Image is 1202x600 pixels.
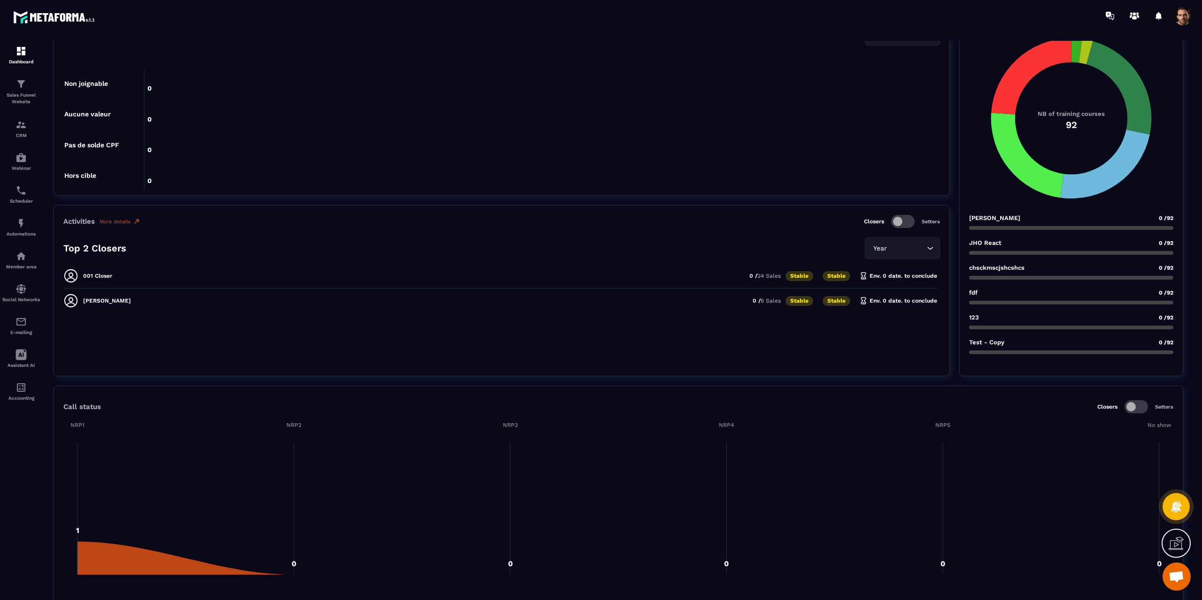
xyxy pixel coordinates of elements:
[15,152,27,163] img: automations
[922,219,940,225] p: Setters
[969,289,978,296] p: fdf
[969,239,1002,246] p: JHO React
[823,271,850,281] p: Stable
[63,403,101,411] p: Call status
[2,276,40,309] a: social-networksocial-networkSocial Networks
[13,8,98,26] img: logo
[15,185,27,196] img: scheduler
[969,314,979,321] p: 123
[786,296,813,306] p: Stable
[2,198,40,204] p: Scheduler
[1159,289,1173,296] span: 0 /92
[860,297,867,304] img: hourglass.f4cb2624.svg
[70,422,85,428] tspan: NRP1
[2,363,40,368] p: Assistant AI
[2,145,40,178] a: automationsautomationsWebinar
[2,71,40,112] a: formationformationSales Funnel Website
[860,272,867,280] img: hourglass.f4cb2624.svg
[2,38,40,71] a: formationformationDashboard
[860,272,937,280] p: Env. 0 date. to conclude
[1155,404,1173,410] p: Setters
[865,237,940,259] div: Search for option
[2,112,40,145] a: formationformationCRM
[64,172,96,179] tspan: Hors cible
[761,297,781,304] span: 6 Sales
[503,422,518,428] tspan: NRP3
[2,375,40,408] a: accountantaccountantAccounting
[1159,215,1173,221] span: 0 /92
[15,382,27,393] img: accountant
[786,271,813,281] p: Stable
[100,218,140,225] a: More details
[2,178,40,211] a: schedulerschedulerScheduler
[133,218,140,225] img: narrow-up-right-o.6b7c60e2.svg
[2,297,40,302] p: Social Networks
[757,273,781,279] span: 24 Sales
[1159,339,1173,346] span: 0 /92
[871,243,889,254] span: Year
[969,214,1020,221] p: [PERSON_NAME]
[864,218,884,225] p: Closers
[1159,314,1173,321] span: 0 /92
[860,297,937,304] p: Env. 0 date. to conclude
[63,217,95,226] p: Activities
[969,339,1004,346] p: Test - Copy
[15,283,27,295] img: social-network
[2,166,40,171] p: Webinar
[15,46,27,57] img: formation
[2,342,40,375] a: Assistant AI
[64,80,108,88] tspan: Non joignable
[1159,240,1173,246] span: 0 /92
[1148,422,1171,428] tspan: No show
[969,264,1025,271] p: chsckmscjshcshcs
[286,422,301,428] tspan: NRP2
[63,243,126,254] p: Top 2 Closers
[2,92,40,105] p: Sales Funnel Website
[2,264,40,269] p: Member area
[823,296,850,306] p: Stable
[935,422,950,428] tspan: NRP5
[64,110,111,118] tspan: Aucune valeur
[1163,562,1191,591] div: Open chat
[15,119,27,130] img: formation
[719,422,734,428] tspan: NRP4
[2,309,40,342] a: emailemailE-mailing
[83,273,112,279] p: 001 Closer
[749,273,781,279] p: 0 /
[15,316,27,327] img: email
[83,297,131,304] p: [PERSON_NAME]
[2,243,40,276] a: automationsautomationsMember area
[2,395,40,401] p: Accounting
[15,251,27,262] img: automations
[2,59,40,64] p: Dashboard
[1159,265,1173,271] span: 0 /92
[15,78,27,90] img: formation
[1097,403,1117,410] p: Closers
[2,330,40,335] p: E-mailing
[15,218,27,229] img: automations
[753,297,781,304] p: 0 /
[64,141,119,149] tspan: Pas de solde CPF
[2,211,40,243] a: automationsautomationsAutomations
[889,243,925,254] input: Search for option
[2,133,40,138] p: CRM
[2,231,40,236] p: Automations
